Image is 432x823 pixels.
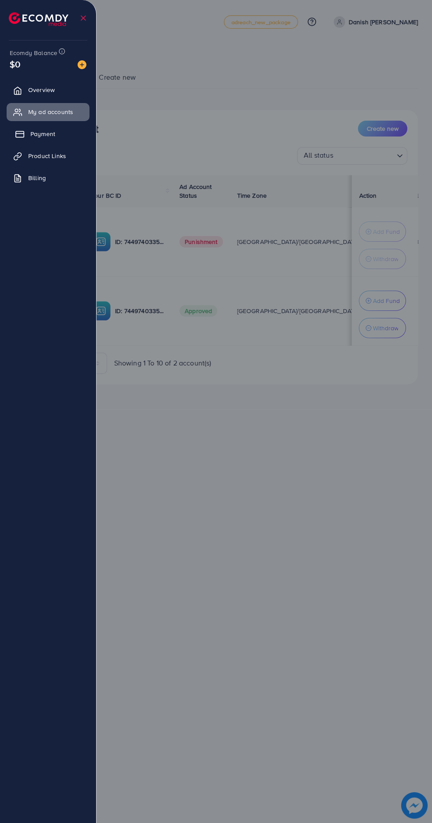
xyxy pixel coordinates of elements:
[7,147,89,165] a: Product Links
[30,129,55,138] span: Payment
[9,12,68,26] img: logo
[7,103,89,121] a: My ad accounts
[7,169,89,187] a: Billing
[28,107,73,116] span: My ad accounts
[78,60,86,69] img: image
[28,151,66,160] span: Product Links
[28,173,46,182] span: Billing
[7,81,89,99] a: Overview
[10,58,20,70] span: $0
[7,125,89,143] a: Payment
[10,48,57,57] span: Ecomdy Balance
[28,85,55,94] span: Overview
